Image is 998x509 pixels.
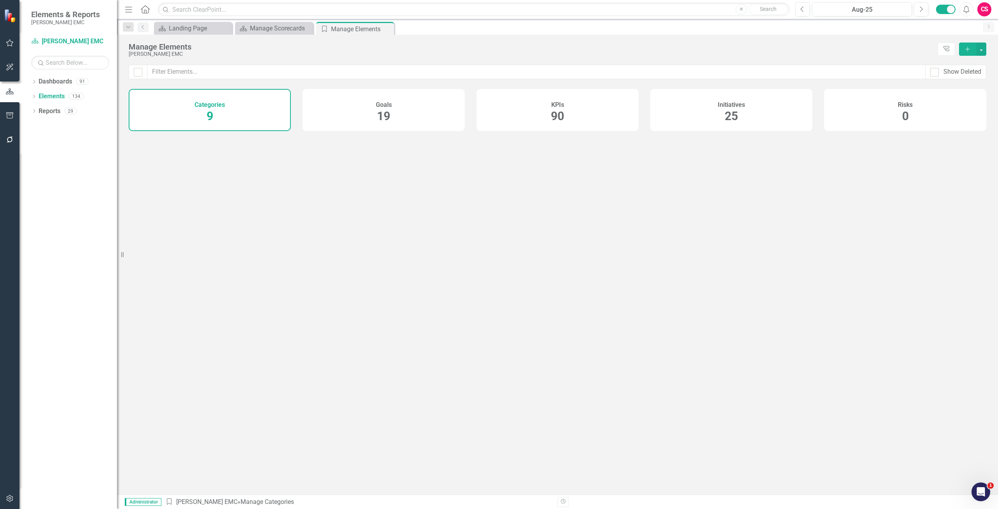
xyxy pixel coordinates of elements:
[31,10,100,19] span: Elements & Reports
[39,77,72,86] a: Dashboards
[250,23,311,33] div: Manage Scorecards
[147,65,925,79] input: Filter Elements...
[748,4,787,15] button: Search
[718,101,745,108] h4: Initiatives
[551,109,564,123] span: 90
[815,5,909,14] div: Aug-25
[129,43,934,51] div: Manage Elements
[125,498,161,506] span: Administrator
[69,93,84,100] div: 134
[725,109,738,123] span: 25
[158,3,789,16] input: Search ClearPoint...
[176,498,237,505] a: [PERSON_NAME] EMC
[76,78,88,85] div: 91
[165,498,552,507] div: » Manage Categories
[812,2,912,16] button: Aug-25
[39,107,60,116] a: Reports
[156,23,230,33] a: Landing Page
[64,108,77,114] div: 29
[977,2,991,16] button: CS
[207,109,213,123] span: 9
[760,6,777,12] span: Search
[902,109,909,123] span: 0
[31,37,109,46] a: [PERSON_NAME] EMC
[943,67,981,76] div: Show Deleted
[331,24,392,34] div: Manage Elements
[377,109,390,123] span: 19
[376,101,392,108] h4: Goals
[971,482,990,501] iframe: Intercom live chat
[898,101,913,108] h4: Risks
[237,23,311,33] a: Manage Scorecards
[551,101,564,108] h4: KPIs
[169,23,230,33] div: Landing Page
[31,56,109,69] input: Search Below...
[39,92,65,101] a: Elements
[129,51,934,57] div: [PERSON_NAME] EMC
[31,19,100,25] small: [PERSON_NAME] EMC
[4,9,18,23] img: ClearPoint Strategy
[195,101,225,108] h4: Categories
[987,482,994,489] span: 1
